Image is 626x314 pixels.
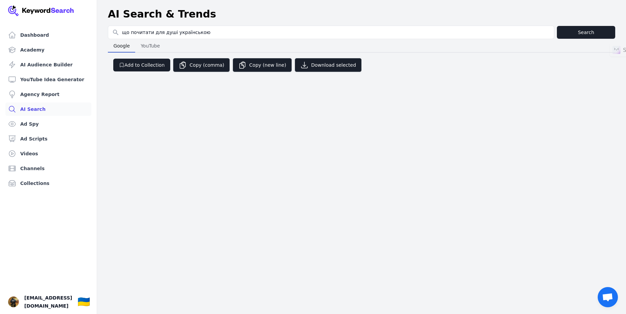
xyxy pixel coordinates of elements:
[8,296,19,307] button: Open user button
[5,73,91,86] a: YouTube Idea Generator
[113,59,170,71] button: Add to Collection
[5,117,91,131] a: Ad Spy
[5,102,91,116] a: AI Search
[5,132,91,146] a: Ad Scripts
[5,162,91,175] a: Channels
[78,295,90,309] button: 🇺🇦
[5,177,91,190] a: Collections
[557,26,615,39] button: Search
[24,294,72,310] span: [EMAIL_ADDRESS][DOMAIN_NAME]
[138,41,162,51] span: YouTube
[5,28,91,42] a: Dashboard
[5,58,91,71] a: AI Audience Builder
[111,41,132,51] span: Google
[233,58,292,72] button: Copy (new line)
[295,58,362,72] button: Download selected
[108,26,554,39] input: Search
[173,58,230,72] button: Copy (comma)
[5,43,91,57] a: Academy
[598,287,618,307] div: Відкритий чат
[8,5,74,16] img: Your Company
[78,296,90,308] div: 🇺🇦
[108,8,216,20] h1: AI Search & Trends
[5,88,91,101] a: Agency Report
[5,147,91,160] a: Videos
